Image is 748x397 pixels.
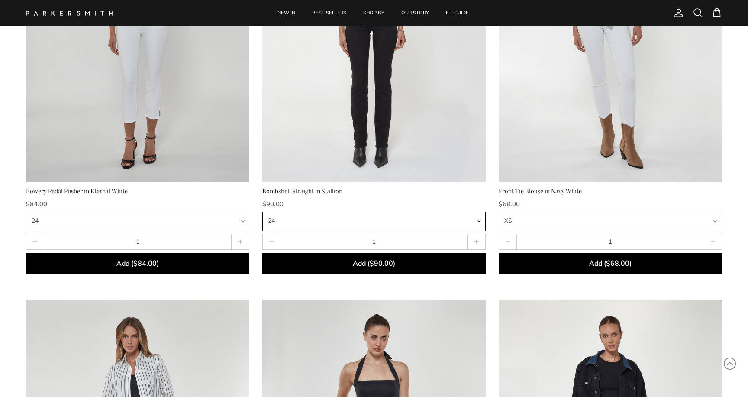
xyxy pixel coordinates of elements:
a: Bowery Pedal Pusher in Eternal White [26,186,249,273]
svg: Scroll to Top [723,357,736,370]
a: Front Tie Blouse in Navy White [499,186,722,273]
img: Parker Smith [26,11,113,16]
div: Front Tie Blouse in Navy White [499,186,722,196]
a: Account [670,8,684,18]
div: Bowery Pedal Pusher in Eternal White [26,186,249,196]
div: Bombshell Straight in Stallion [262,186,486,196]
a: Bombshell Straight in Stallion [262,186,486,273]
